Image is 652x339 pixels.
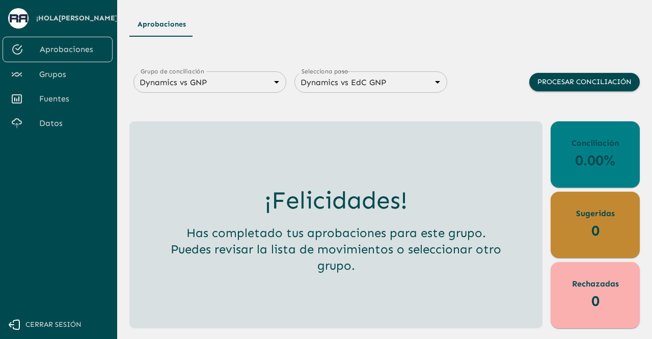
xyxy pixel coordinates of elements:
label: Grupo de conciliación [141,67,204,75]
button: Aprobaciones [129,12,194,37]
a: Datos [3,111,113,136]
label: Selecciona paso [302,67,348,75]
div: Dynamics vs EdC GNP [294,75,447,90]
span: Datos [39,117,104,129]
div: Dynamics vs GNP [133,75,286,90]
p: 0 [591,220,600,242]
span: Cerrar sesión [25,319,81,331]
a: Grupos [3,62,113,87]
a: Fuentes [3,87,113,111]
p: Rechazadas [572,278,619,290]
h3: ¡Felicidades! [264,186,407,215]
div: Tipos de Movimientos [129,12,640,37]
span: Fuentes [39,93,104,105]
button: Procesar conciliación [529,73,640,92]
a: Aprobaciones [3,37,113,62]
h5: Has completado tus aprobaciones para este grupo. Puedes revisar la lista de movimientos o selecci... [168,225,504,274]
p: Sugeridas [576,207,615,220]
img: avatar [10,14,28,22]
p: 0 [591,290,600,312]
span: Aprobaciones [40,43,104,56]
span: ¡Hola [PERSON_NAME] ! [36,12,120,25]
p: Conciliación [572,137,619,149]
p: 0.00% [575,149,615,171]
span: Grupos [39,68,104,81]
